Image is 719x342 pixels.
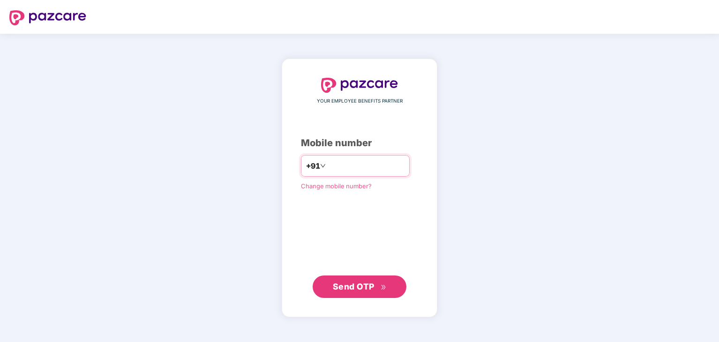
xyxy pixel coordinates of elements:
[306,160,320,172] span: +91
[9,10,86,25] img: logo
[301,136,418,150] div: Mobile number
[317,97,403,105] span: YOUR EMPLOYEE BENEFITS PARTNER
[301,182,372,190] a: Change mobile number?
[381,284,387,290] span: double-right
[333,282,374,291] span: Send OTP
[320,163,326,169] span: down
[313,275,406,298] button: Send OTPdouble-right
[321,78,398,93] img: logo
